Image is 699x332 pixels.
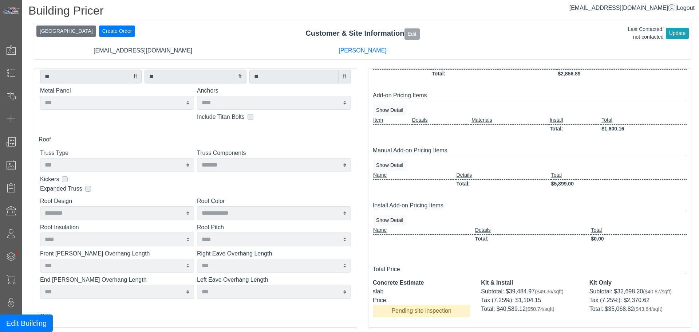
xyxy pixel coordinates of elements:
td: Total: [431,69,557,78]
div: Tax (7.25%): $2,370.62 [589,296,687,305]
div: Concrete Estimate [373,278,470,287]
span: ($49.36/sqft) [535,289,564,294]
label: Right Eave Overhang Length [197,249,351,258]
div: ft [234,70,246,83]
button: [GEOGRAPHIC_DATA] [36,26,96,37]
div: Install Add-on Pricing Items [373,201,687,210]
div: Manual Add-on Pricing Items [373,146,687,155]
td: Name [373,171,456,180]
div: Roof [39,135,352,144]
span: ($43.84/sqft) [634,306,663,312]
div: slab [373,287,470,296]
div: [EMAIL_ADDRESS][DOMAIN_NAME] [33,46,253,55]
a: [PERSON_NAME] [339,47,387,54]
div: Walls [39,312,352,321]
td: Total: [549,124,601,133]
button: Show Detail [373,215,407,226]
button: Show Detail [373,105,407,116]
label: Front [PERSON_NAME] Overhang Length [40,249,194,258]
td: Name [373,226,475,235]
label: Roof Pitch [197,223,351,232]
button: Show Detail [373,160,407,171]
div: Kit Only [589,278,687,287]
td: Details [412,116,471,125]
label: Kickers [40,175,59,184]
td: Details [456,171,551,180]
span: Logout [677,5,695,11]
label: Include Titan Bolts [197,113,245,121]
button: Create Order [99,26,135,37]
div: Total Price [373,265,687,274]
td: Total [591,226,687,235]
div: Customer & Site Information [34,28,691,39]
button: Update [666,28,689,39]
label: Truss Type [40,149,194,157]
div: Last Contacted: not contacted [628,26,664,41]
label: Expanded Truss [40,184,82,193]
span: • [7,240,25,264]
div: ft [338,70,351,83]
div: | [569,4,695,12]
a: [EMAIL_ADDRESS][DOMAIN_NAME] [569,5,675,11]
td: Materials [471,116,549,125]
div: Subtotal: $32,698.20 [589,287,687,296]
div: Subtotal: $39,484.97 [481,287,578,296]
div: ft [129,70,142,83]
button: Edit [404,28,420,40]
td: $2,856.89 [557,69,687,78]
div: Pending site inspection [373,305,470,317]
img: Metals Direct Inc Logo [2,7,20,15]
div: Kit & Install [481,278,578,287]
div: Total: $40,589.12 [481,305,578,313]
div: Total: $35,068.82 [589,305,687,313]
td: Total: [475,234,591,243]
label: Roof Insulation [40,223,194,232]
label: Truss Components [197,149,351,157]
span: ($50.74/sqft) [526,306,554,312]
td: Install [549,116,601,125]
div: Tax (7.25%): $1,104.15 [481,296,578,305]
div: Price: [373,296,470,305]
td: $5,899.00 [551,179,687,188]
label: Metal Panel [40,86,194,95]
td: $0.00 [591,234,687,243]
label: Roof Design [40,197,194,206]
label: End [PERSON_NAME] Overhang Length [40,276,194,284]
label: Left Eave Overhang Length [197,276,351,284]
td: Details [475,226,591,235]
td: Item [373,116,412,125]
td: Total: [456,179,551,188]
td: $1,600.16 [601,124,687,133]
td: Total [551,171,687,180]
label: Roof Color [197,197,351,206]
td: Total [601,116,687,125]
div: Add-on Pricing Items [373,91,687,100]
label: Anchors [197,86,351,95]
h1: Building Pricer [28,4,697,20]
span: ($40.87/sqft) [643,289,672,294]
